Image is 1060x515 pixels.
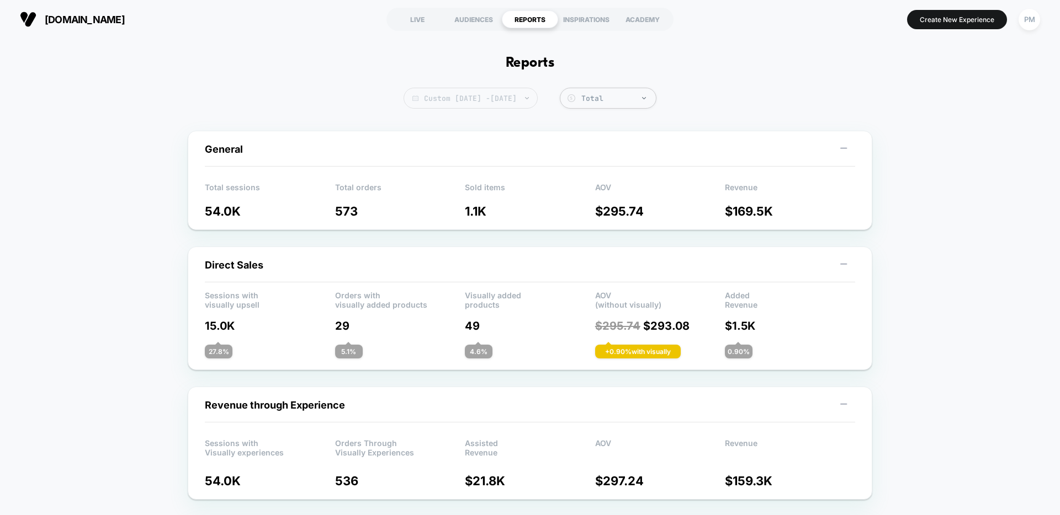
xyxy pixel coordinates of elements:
span: Custom [DATE] - [DATE] [404,88,538,109]
p: Sessions with Visually experiences [205,438,335,455]
p: Sessions with visually upsell [205,291,335,307]
span: [DOMAIN_NAME] [45,14,125,25]
p: Orders Through Visually Experiences [335,438,465,455]
p: Added Revenue [725,291,855,307]
p: 536 [335,474,465,488]
img: calendar [412,95,418,101]
p: Assisted Revenue [465,438,595,455]
p: $ 21.8K [465,474,595,488]
p: Total orders [335,183,465,199]
p: AOV (without visually) [595,291,725,307]
div: 5.1 % [335,345,363,358]
p: $ 169.5K [725,204,855,218]
div: LIVE [389,10,446,28]
span: Revenue through Experience [205,399,345,411]
p: $ 297.24 [595,474,725,488]
div: INSPIRATIONS [558,10,614,28]
p: 29 [335,319,465,332]
p: 54.0K [205,204,335,218]
div: PM [1019,9,1040,30]
tspan: $ [570,95,573,101]
p: AOV [595,183,725,199]
div: AUDIENCES [446,10,502,28]
div: 0.90 % [725,345,752,358]
div: ACADEMY [614,10,671,28]
p: Visually added products [465,291,595,307]
span: Direct Sales [205,259,263,271]
span: General [205,143,243,155]
p: 573 [335,204,465,218]
p: Total sessions [205,183,335,199]
p: Revenue [725,183,855,199]
img: Visually logo [20,11,36,28]
p: $ 1.5K [725,319,855,332]
p: Revenue [725,438,855,455]
p: $ 159.3K [725,474,855,488]
button: Create New Experience [907,10,1007,29]
div: 4.6 % [465,345,492,358]
p: 15.0K [205,319,335,332]
img: end [642,97,646,99]
img: end [525,97,529,99]
div: 27.8 % [205,345,232,358]
button: PM [1015,8,1043,31]
p: 54.0K [205,474,335,488]
div: Total [581,94,650,103]
h1: Reports [506,55,554,71]
p: 1.1K [465,204,595,218]
p: $ 293.08 [595,319,725,332]
p: $ 295.74 [595,204,725,218]
button: [DOMAIN_NAME] [17,10,128,28]
div: REPORTS [502,10,558,28]
span: $ 295.74 [595,319,640,332]
p: Sold items [465,183,595,199]
p: Orders with visually added products [335,291,465,307]
p: AOV [595,438,725,455]
p: 49 [465,319,595,332]
div: + 0.90 % with visually [595,345,681,358]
